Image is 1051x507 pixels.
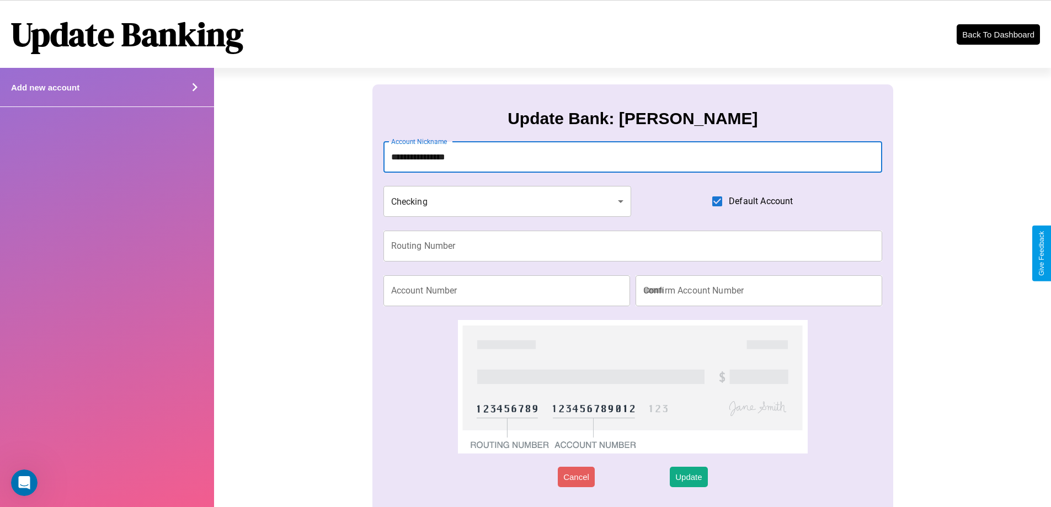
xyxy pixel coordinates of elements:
div: Checking [383,186,632,217]
h3: Update Bank: [PERSON_NAME] [508,109,757,128]
h1: Update Banking [11,12,243,57]
h4: Add new account [11,83,79,92]
label: Account Nickname [391,137,447,146]
div: Give Feedback [1038,231,1045,276]
button: Update [670,467,707,487]
button: Back To Dashboard [957,24,1040,45]
img: check [458,320,807,453]
button: Cancel [558,467,595,487]
iframe: Intercom live chat [11,469,38,496]
span: Default Account [729,195,793,208]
